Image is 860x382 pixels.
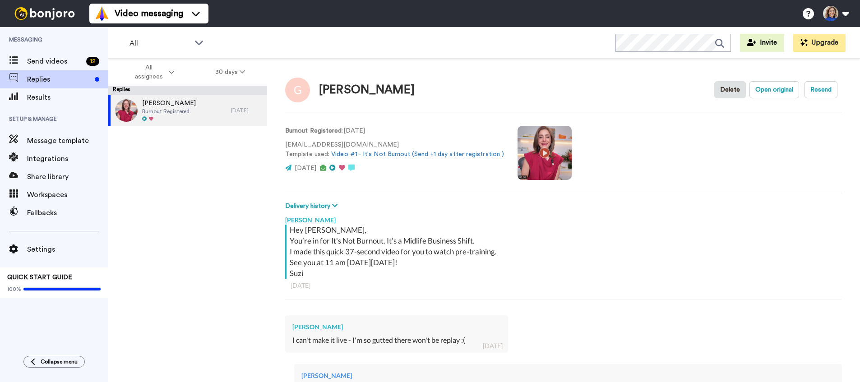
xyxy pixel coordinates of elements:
span: Message template [27,135,108,146]
div: Hey [PERSON_NAME], You’re in for It's Not Burnout. It’s a Midlife Business Shift. I made this qui... [290,225,840,279]
a: [PERSON_NAME]Burnout Registered[DATE] [108,95,267,126]
span: [DATE] [295,165,316,171]
div: [DATE] [483,341,503,350]
span: 100% [7,285,21,293]
span: Video messaging [115,7,183,20]
span: Fallbacks [27,207,108,218]
span: QUICK START GUIDE [7,274,72,281]
span: Send videos [27,56,83,67]
span: All [129,38,190,49]
div: Replies [108,86,267,95]
button: Collapse menu [23,356,85,368]
span: Settings [27,244,108,255]
span: Share library [27,171,108,182]
button: Upgrade [793,34,846,52]
span: [PERSON_NAME] [142,99,196,108]
div: [DATE] [291,281,837,290]
span: Collapse menu [41,358,78,365]
div: [PERSON_NAME] [319,83,415,97]
button: 30 days [195,64,266,80]
button: Delete [714,81,746,98]
div: 12 [86,57,99,66]
button: Resend [805,81,837,98]
button: Open original [749,81,799,98]
img: 143e5fca-e7b0-458f-b449-ced2254251d8-thumb.jpg [115,99,138,122]
img: bj-logo-header-white.svg [11,7,79,20]
div: [PERSON_NAME] [285,211,842,225]
span: Replies [27,74,91,85]
a: Video #1 - It's Not Burnout (Send +1 day after registration ) [331,151,504,157]
p: : [DATE] [285,126,504,136]
span: Integrations [27,153,108,164]
span: Workspaces [27,189,108,200]
img: vm-color.svg [95,6,109,21]
button: Delivery history [285,201,340,211]
div: I can't make it live - I'm so gutted there won't be replay :( [292,335,501,345]
span: Burnout Registered [142,108,196,115]
button: All assignees [110,60,195,85]
span: Results [27,92,108,103]
p: [EMAIL_ADDRESS][DOMAIN_NAME] Template used: [285,140,504,159]
div: [DATE] [231,107,263,114]
button: Invite [740,34,784,52]
div: [PERSON_NAME] [292,322,501,331]
span: All assignees [130,63,167,81]
img: Image of Georgina Dawkins [285,78,310,102]
strong: Burnout Registered [285,128,342,134]
div: [PERSON_NAME] [301,371,835,380]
